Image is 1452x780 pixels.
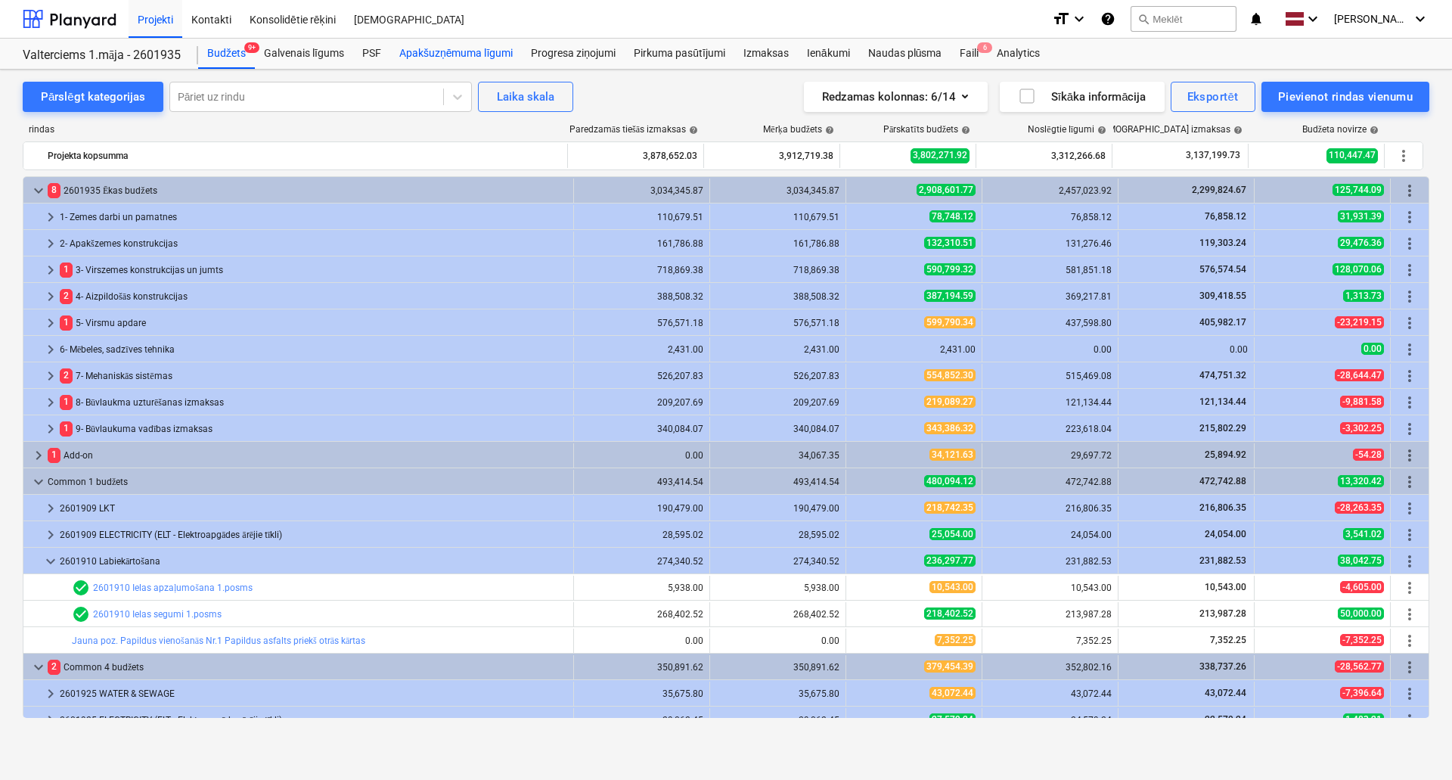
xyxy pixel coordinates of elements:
span: Vairāk darbību [1401,393,1419,412]
span: Vairāk darbību [1401,287,1419,306]
span: 13,320.42 [1338,475,1384,487]
div: 472,742.88 [988,477,1112,487]
a: Pirkuma pasūtījumi [625,39,734,69]
div: 29,062.45 [580,715,703,726]
div: 3,912,719.38 [710,144,833,168]
div: 1- Zemes darbi un pamatnes [60,205,567,229]
span: keyboard_arrow_right [42,340,60,359]
span: -28,263.35 [1335,502,1384,514]
div: 493,414.54 [716,477,839,487]
span: -7,352.25 [1340,634,1384,646]
span: keyboard_arrow_right [42,685,60,703]
div: Laika skala [497,87,554,107]
i: Zināšanu pamats [1100,10,1115,28]
span: 3,541.02 [1343,528,1384,540]
a: Ienākumi [798,39,859,69]
span: help [686,126,698,135]
div: Common 4 budžets [48,655,567,679]
div: Naudas plūsma [859,39,951,69]
span: -23,219.15 [1335,316,1384,328]
div: Budžets [198,39,255,69]
div: 9- Būvlaukuma vadības izmaksas [60,417,567,441]
span: Vairāk darbību [1401,685,1419,703]
span: Vairāk darbību [1401,367,1419,385]
div: 76,858.12 [988,212,1112,222]
span: Vairāk darbību [1401,235,1419,253]
span: -28,644.47 [1335,369,1384,381]
span: 309,418.55 [1198,291,1248,301]
span: help [1367,126,1379,135]
span: 27,579.24 [929,713,976,726]
span: keyboard_arrow_right [42,711,60,729]
div: 2,431.00 [852,344,976,355]
div: 35,675.80 [716,688,839,699]
div: 213,987.28 [988,609,1112,620]
span: keyboard_arrow_right [42,261,60,279]
div: 223,618.04 [988,424,1112,434]
a: Apakšuzņēmuma līgumi [390,39,522,69]
div: 2,457,023.92 [988,185,1112,196]
button: Eksportēt [1171,82,1255,112]
span: Vairāk darbību [1401,473,1419,491]
span: 2,299,824.67 [1190,185,1248,195]
span: Vairāk darbību [1401,632,1419,650]
div: rindas [23,124,569,135]
span: keyboard_arrow_right [42,499,60,517]
span: Vairāk darbību [1401,552,1419,570]
span: keyboard_arrow_right [42,526,60,544]
div: 5,938.00 [580,583,703,593]
a: Analytics [988,39,1049,69]
div: Add-on [48,443,567,468]
span: 236,297.77 [924,555,976,567]
div: 3- Virszemes konstrukcijas un jumts [60,258,567,282]
a: 2601910 Ielas apzaļumošana 1.posms [93,583,253,593]
span: 219,089.27 [924,396,976,408]
span: keyboard_arrow_right [42,208,60,226]
span: 7,352.25 [935,634,976,646]
div: 24,579.24 [988,715,1112,726]
span: keyboard_arrow_right [42,235,60,253]
div: [DEMOGRAPHIC_DATA] izmaksas [1094,124,1243,135]
div: 2,431.00 [580,344,703,355]
span: Vairāk darbību [1401,208,1419,226]
div: 35,675.80 [580,688,703,699]
div: 2601909 ELECTRICITY (ELT - Elektroapgādes ārējie tīkli) [60,523,567,547]
span: 1 [48,448,60,462]
div: 268,402.52 [716,609,839,620]
div: 3,034,345.87 [580,185,703,196]
span: 128,070.06 [1333,263,1384,275]
div: 340,084.07 [580,424,703,434]
span: 3,802,271.92 [911,148,970,163]
div: 3,034,345.87 [716,185,839,196]
span: 10,543.00 [929,581,976,593]
div: 24,054.00 [988,530,1112,540]
span: 1 [60,263,73,277]
span: keyboard_arrow_down [42,552,60,570]
span: 554,852.30 [924,369,976,381]
span: help [822,126,834,135]
span: 599,790.34 [924,316,976,328]
span: 1 [60,315,73,330]
span: 1,313.73 [1343,290,1384,302]
span: Vairāk darbību [1401,579,1419,597]
span: -9,881.58 [1340,396,1384,408]
a: Galvenais līgums [255,39,353,69]
div: 10,543.00 [988,583,1112,593]
div: 231,882.53 [988,556,1112,567]
span: 38,042.75 [1338,555,1384,567]
span: Vairāk darbību [1401,420,1419,438]
div: Pievienot rindas vienumu [1278,87,1413,107]
div: 29,697.72 [988,450,1112,461]
div: 576,571.18 [716,318,839,328]
span: 343,386.32 [924,422,976,434]
div: Sīkāka informācija [1018,87,1146,107]
span: -4,605.00 [1340,581,1384,593]
span: 218,402.52 [924,608,976,620]
span: 218,742.35 [924,502,976,514]
div: 526,207.83 [716,371,839,381]
a: Budžets9+ [198,39,255,69]
span: help [958,126,970,135]
span: -28,562.77 [1335,660,1384,673]
div: Redzamas kolonnas : 6/14 [822,87,970,107]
